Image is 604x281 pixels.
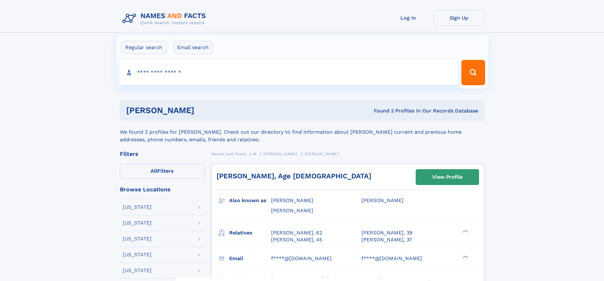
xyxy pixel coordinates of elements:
[217,172,371,180] a: [PERSON_NAME], Age [DEMOGRAPHIC_DATA]
[120,164,205,179] label: Filters
[305,152,339,156] span: [PERSON_NAME]
[361,236,412,243] a: [PERSON_NAME], 37
[461,229,469,233] div: ❯
[383,10,434,26] a: Log In
[263,150,297,158] a: [PERSON_NAME]
[120,187,205,192] div: Browse Locations
[123,220,152,226] div: [US_STATE]
[434,10,484,26] a: Sign Up
[432,170,463,184] div: View Profile
[271,208,313,214] span: [PERSON_NAME]
[271,229,322,236] a: [PERSON_NAME], 62
[284,107,478,114] div: Found 2 Profiles In Our Records Database
[253,152,257,156] span: M
[229,195,271,206] h3: Also known as
[123,205,152,210] div: [US_STATE]
[123,268,152,273] div: [US_STATE]
[121,41,166,54] label: Regular search
[123,236,152,241] div: [US_STATE]
[253,150,257,158] a: M
[271,236,322,243] a: [PERSON_NAME], 45
[263,152,297,156] span: [PERSON_NAME]
[151,168,157,174] span: All
[120,10,211,27] img: Logo Names and Facts
[229,227,271,238] h3: Relatives
[416,169,479,185] a: View Profile
[120,151,205,157] div: Filters
[126,106,284,114] h1: [PERSON_NAME]
[361,229,412,236] a: [PERSON_NAME], 39
[271,197,313,203] span: [PERSON_NAME]
[461,255,469,259] div: ❯
[119,60,459,85] input: search input
[361,197,404,203] span: [PERSON_NAME]
[173,41,213,54] label: Email search
[123,252,152,257] div: [US_STATE]
[211,150,246,158] a: Names and Facts
[461,60,485,85] button: Search Button
[120,121,484,144] div: We found 2 profiles for [PERSON_NAME]. Check out our directory to find information about [PERSON_...
[229,253,271,264] h3: Email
